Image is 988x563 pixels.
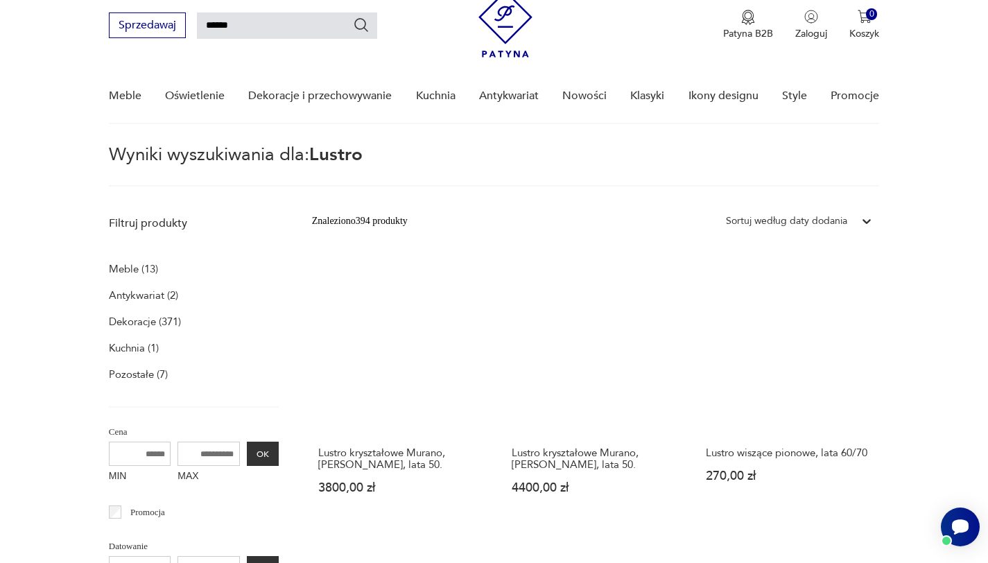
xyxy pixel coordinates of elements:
[109,216,279,231] p: Filtruj produkty
[247,442,279,466] button: OK
[741,10,755,25] img: Ikona medalu
[858,10,872,24] img: Ikona koszyka
[109,69,141,123] a: Meble
[416,69,456,123] a: Kuchnia
[706,447,874,459] h3: Lustro wiszące pionowe, lata 60/70
[723,10,773,40] a: Ikona medaluPatyna B2B
[562,69,607,123] a: Nowości
[130,505,165,520] p: Promocja
[688,69,759,123] a: Ikony designu
[706,470,874,482] p: 270,00 zł
[512,447,679,471] h3: Lustro kryształowe Murano, [PERSON_NAME], lata 50.
[795,10,827,40] button: Zaloguj
[109,312,181,331] a: Dekoracje (371)
[109,21,186,31] a: Sprzedawaj
[312,256,492,521] a: Lustro kryształowe Murano, Filli Tosi, lata 50.Lustro kryształowe Murano, [PERSON_NAME], lata 50....
[723,27,773,40] p: Patyna B2B
[512,482,679,494] p: 4400,00 zł
[318,482,486,494] p: 3800,00 zł
[630,69,664,123] a: Klasyki
[165,69,225,123] a: Oświetlenie
[795,27,827,40] p: Zaloguj
[177,466,240,488] label: MAX
[318,447,486,471] h3: Lustro kryształowe Murano, [PERSON_NAME], lata 50.
[941,508,980,546] iframe: Smartsupp widget button
[109,286,178,305] a: Antykwariat (2)
[109,539,279,554] p: Datowanie
[309,142,363,167] span: Lustro
[248,69,392,123] a: Dekoracje i przechowywanie
[782,69,807,123] a: Style
[109,12,186,38] button: Sprzedawaj
[312,214,408,229] div: Znaleziono 394 produkty
[109,259,158,279] a: Meble (13)
[479,69,539,123] a: Antykwariat
[866,8,878,20] div: 0
[109,146,880,187] p: Wyniki wyszukiwania dla:
[700,256,880,521] a: Lustro wiszące pionowe, lata 60/70Lustro wiszące pionowe, lata 60/70270,00 zł
[726,214,847,229] div: Sortuj według daty dodania
[831,69,879,123] a: Promocje
[505,256,686,521] a: Lustro kryształowe Murano, Filli Tosi, lata 50.Lustro kryształowe Murano, [PERSON_NAME], lata 50....
[109,338,159,358] a: Kuchnia (1)
[109,466,171,488] label: MIN
[723,10,773,40] button: Patyna B2B
[849,10,879,40] button: 0Koszyk
[849,27,879,40] p: Koszyk
[109,365,168,384] a: Pozostałe (7)
[804,10,818,24] img: Ikonka użytkownika
[109,424,279,440] p: Cena
[353,17,370,33] button: Szukaj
